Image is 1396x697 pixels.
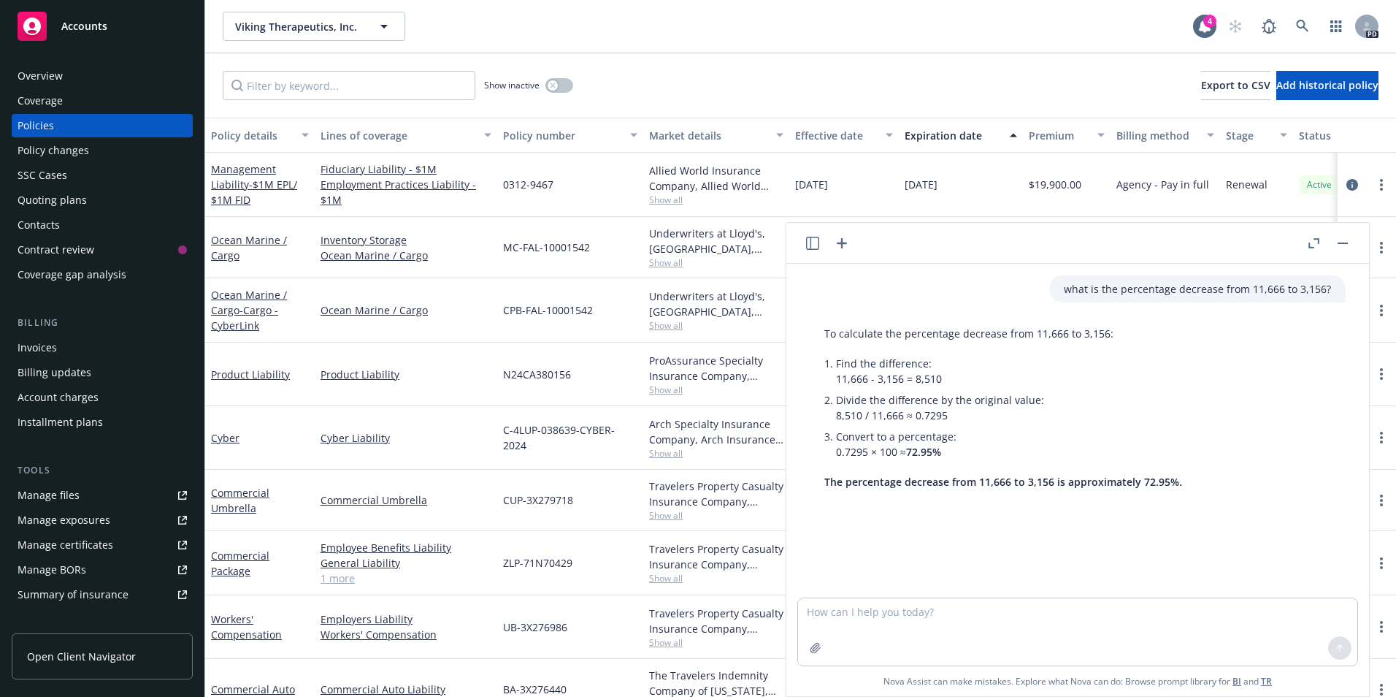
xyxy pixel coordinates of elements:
[1373,429,1390,446] a: more
[211,233,287,262] a: Ocean Marine / Cargo
[1261,675,1272,688] a: TR
[1288,12,1317,41] a: Search
[1221,12,1250,41] a: Start snowing
[1373,555,1390,572] a: more
[824,326,1182,341] p: To calculate the percentage decrease from 11,666 to 3,156:
[12,139,193,162] a: Policy changes
[503,367,571,382] span: N24CA380156
[906,445,941,459] span: 72.95%
[12,114,193,137] a: Policies
[1305,178,1334,191] span: Active
[1226,177,1267,192] span: Renewal
[1373,365,1390,383] a: more
[18,336,57,359] div: Invoices
[321,540,491,555] a: Employee Benefits Liability
[1029,177,1081,192] span: $19,900.00
[1373,618,1390,636] a: more
[18,238,94,262] div: Contract review
[12,533,193,557] a: Manage certificates
[836,429,1182,460] p: Convert to a percentage: 0.7295 × 100 ≈
[18,583,129,606] div: Summary of insurance
[503,620,567,635] span: UB-3X276986
[643,118,789,153] button: Market details
[321,232,491,248] a: Inventory Storage
[18,164,67,187] div: SSC Cases
[649,479,783,509] div: Travelers Property Casualty Insurance Company, Travelers Insurance
[649,194,783,206] span: Show all
[12,188,193,212] a: Quoting plans
[12,509,193,532] a: Manage exposures
[1203,15,1216,28] div: 4
[18,139,89,162] div: Policy changes
[18,263,126,286] div: Coverage gap analysis
[1111,118,1220,153] button: Billing method
[1116,177,1209,192] span: Agency - Pay in full
[1232,675,1241,688] a: BI
[497,118,643,153] button: Policy number
[211,162,297,207] a: Management Liability
[1023,118,1111,153] button: Premium
[1373,492,1390,509] a: more
[211,549,269,578] a: Commercial Package
[321,367,491,382] a: Product Liability
[321,492,491,508] a: Commercial Umbrella
[649,353,783,384] div: ProAssurance Specialty Insurance Company, Medmarc
[12,484,193,507] a: Manage files
[18,533,113,557] div: Manage certificates
[18,188,87,212] div: Quoting plans
[18,64,63,88] div: Overview
[321,161,491,177] a: Fiduciary Liability - $1M
[18,361,91,384] div: Billing updates
[503,422,637,453] span: C-4LUP-038639-CYBER-2024
[824,475,1182,489] span: The percentage decrease from 11,666 to 3,156 is approximately 72.95%.
[12,463,193,478] div: Tools
[649,289,783,319] div: Underwriters at Lloyd's, [GEOGRAPHIC_DATA], [PERSON_NAME] of [GEOGRAPHIC_DATA], [PERSON_NAME] Cargo
[18,114,54,137] div: Policies
[789,118,899,153] button: Effective date
[795,128,877,143] div: Effective date
[211,128,293,143] div: Policy details
[211,682,295,696] a: Commercial Auto
[1064,281,1331,297] p: what is the percentage decrease from 11,666 to 3,156?
[1029,128,1089,143] div: Premium
[12,64,193,88] a: Overview
[18,386,99,409] div: Account charges
[1201,71,1270,100] button: Export to CSV
[12,361,193,384] a: Billing updates
[503,302,593,318] span: CPB-FAL-10001542
[503,177,553,192] span: 0312-9467
[1116,128,1198,143] div: Billing method
[503,492,573,508] span: CUP-3X279718
[321,302,491,318] a: Ocean Marine / Cargo
[649,541,783,572] div: Travelers Property Casualty Insurance Company, Travelers Insurance
[12,6,193,47] a: Accounts
[1343,176,1361,194] a: circleInformation
[12,89,193,113] a: Coverage
[1322,12,1351,41] a: Switch app
[205,118,315,153] button: Policy details
[649,636,783,649] span: Show all
[1201,78,1270,92] span: Export to CSV
[223,71,475,100] input: Filter by keyword...
[649,226,783,256] div: Underwriters at Lloyd's, [GEOGRAPHIC_DATA], [PERSON_NAME] of [GEOGRAPHIC_DATA], [PERSON_NAME] Cargo
[836,392,1182,423] p: Divide the difference by the original value: 8,510 / 11,666 ≈ 0.7295
[905,128,1001,143] div: Expiration date
[649,163,783,194] div: Allied World Insurance Company, Allied World Assurance Company (AWAC)
[503,555,572,571] span: ZLP-71N70429
[649,416,783,447] div: Arch Specialty Insurance Company, Arch Insurance Company, Coalition Insurance Solutions (MGA)
[503,682,567,697] span: BA-3X276440
[484,79,540,91] span: Show inactive
[649,128,767,143] div: Market details
[649,509,783,522] span: Show all
[321,555,491,571] a: General Liability
[1299,128,1388,143] div: Status
[321,682,491,697] a: Commercial Auto Liability
[211,178,297,207] span: - $1M EPL/ $1M FID
[1254,12,1284,41] a: Report a Bug
[235,19,361,34] span: Viking Therapeutics, Inc.
[12,386,193,409] a: Account charges
[12,316,193,330] div: Billing
[1220,118,1293,153] button: Stage
[899,118,1023,153] button: Expiration date
[211,288,287,332] a: Ocean Marine / Cargo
